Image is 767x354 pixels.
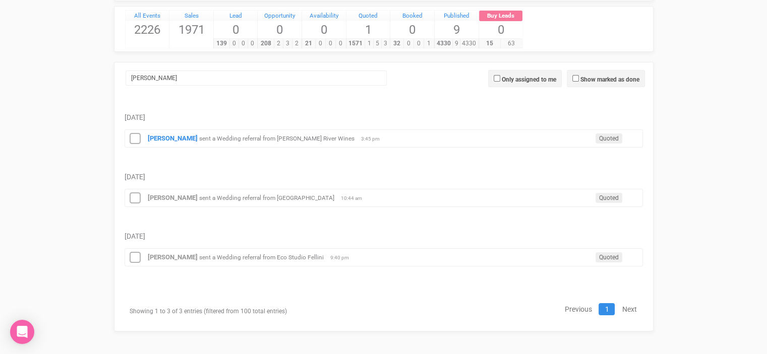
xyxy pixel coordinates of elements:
[239,39,248,48] span: 0
[148,134,198,142] a: [PERSON_NAME]
[365,39,373,48] span: 1
[596,133,622,144] span: Quoted
[302,21,346,38] span: 0
[199,194,334,201] small: sent a Wedding referral from [GEOGRAPHIC_DATA]
[214,11,258,22] a: Lead
[479,21,523,38] span: 0
[214,21,258,38] span: 0
[502,75,556,84] label: Only assigned to me
[213,39,230,48] span: 139
[283,39,292,48] span: 3
[435,11,479,22] a: Published
[435,21,479,38] span: 9
[325,39,336,48] span: 0
[229,39,239,48] span: 0
[199,254,324,261] small: sent a Wedding referral from Eco Studio Fellini
[580,75,639,84] label: Show marked as done
[479,39,501,48] span: 15
[341,195,366,202] span: 10:44 am
[460,39,479,48] span: 4330
[169,21,213,38] span: 1971
[126,11,169,22] a: All Events
[479,11,523,22] a: Buy Leads
[390,11,434,22] a: Booked
[558,303,598,315] a: Previous
[125,114,643,121] h5: [DATE]
[302,39,316,48] span: 21
[346,39,365,48] span: 1571
[274,39,283,48] span: 2
[390,39,404,48] span: 32
[148,194,198,201] a: [PERSON_NAME]
[434,39,453,48] span: 4330
[302,11,346,22] a: Availability
[330,254,356,261] span: 9:40 pm
[381,39,390,48] span: 3
[292,39,302,48] span: 2
[403,39,414,48] span: 0
[361,135,386,143] span: 3:45 pm
[126,70,387,86] input: Search Inbox
[126,21,169,38] span: 2226
[125,173,643,181] h5: [DATE]
[258,11,302,22] a: Opportunity
[500,39,522,48] span: 63
[596,193,622,203] span: Quoted
[616,303,642,315] a: Next
[125,233,643,240] h5: [DATE]
[315,39,326,48] span: 0
[596,252,622,262] span: Quoted
[258,21,302,38] span: 0
[10,320,34,344] div: Open Intercom Messenger
[414,39,424,48] span: 0
[199,135,355,142] small: sent a Wedding referral from [PERSON_NAME] River Wines
[346,11,390,22] a: Quoted
[424,39,434,48] span: 1
[599,303,615,315] a: 1
[390,21,434,38] span: 0
[248,39,257,48] span: 0
[346,21,390,38] span: 1
[373,39,382,48] span: 5
[169,11,213,22] a: Sales
[148,253,198,261] a: [PERSON_NAME]
[257,39,274,48] span: 208
[335,39,346,48] span: 0
[452,39,460,48] span: 9
[125,302,287,321] div: Showing 1 to 3 of 3 entries (filtered from 100 total entries)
